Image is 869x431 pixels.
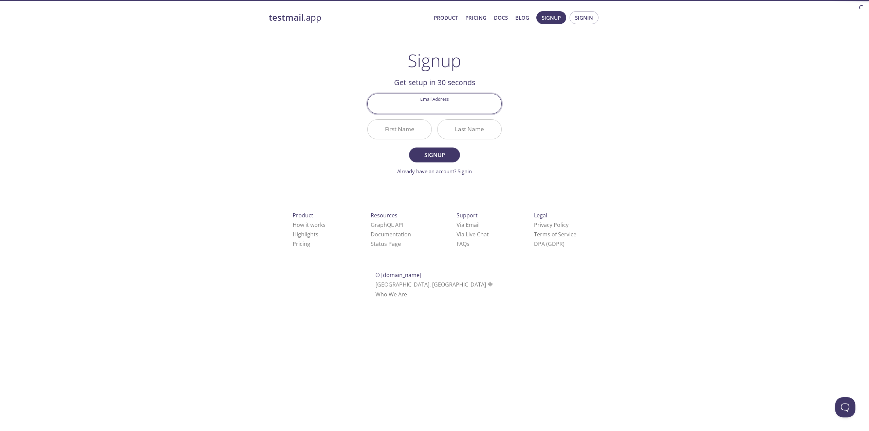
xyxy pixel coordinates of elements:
[534,240,565,248] a: DPA (GDPR)
[293,221,326,229] a: How it works
[457,231,489,238] a: Via Live Chat
[397,168,472,175] a: Already have an account? Signin
[417,150,452,160] span: Signup
[534,212,547,219] span: Legal
[269,12,428,23] a: testmail.app
[367,77,502,88] h2: Get setup in 30 seconds
[293,212,313,219] span: Product
[434,13,458,22] a: Product
[293,231,318,238] a: Highlights
[375,271,421,279] span: © [DOMAIN_NAME]
[457,240,469,248] a: FAQ
[534,231,576,238] a: Terms of Service
[375,281,494,288] span: [GEOGRAPHIC_DATA], [GEOGRAPHIC_DATA]
[467,240,469,248] span: s
[494,13,508,22] a: Docs
[542,13,561,22] span: Signup
[515,13,529,22] a: Blog
[371,221,403,229] a: GraphQL API
[570,11,598,24] button: Signin
[835,397,855,417] iframe: Help Scout Beacon - Open
[408,50,461,71] h1: Signup
[465,13,486,22] a: Pricing
[269,12,303,23] strong: testmail
[371,231,411,238] a: Documentation
[409,148,460,162] button: Signup
[371,240,401,248] a: Status Page
[375,291,407,298] a: Who We Are
[534,221,569,229] a: Privacy Policy
[371,212,397,219] span: Resources
[536,11,566,24] button: Signup
[457,221,480,229] a: Via Email
[457,212,478,219] span: Support
[293,240,310,248] a: Pricing
[575,13,593,22] span: Signin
